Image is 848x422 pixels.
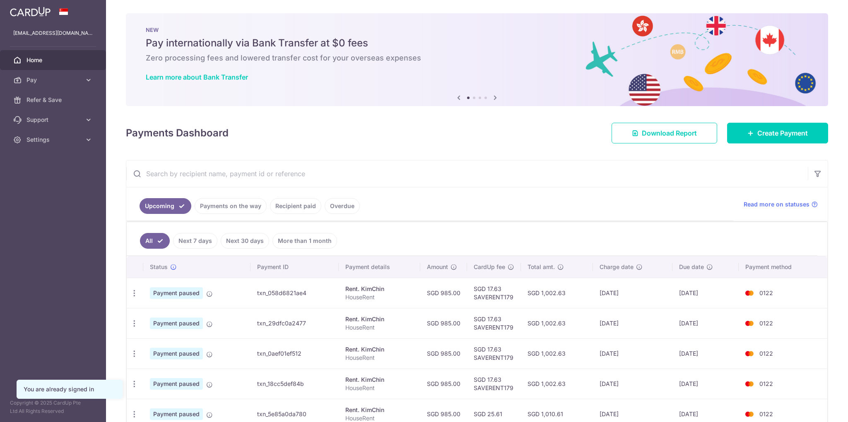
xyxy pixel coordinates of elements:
[24,385,116,393] div: You are already signed in
[420,308,467,338] td: SGD 985.00
[420,369,467,399] td: SGD 985.00
[642,128,697,138] span: Download Report
[759,380,773,387] span: 0122
[146,27,808,33] p: NEW
[26,96,81,104] span: Refer & Save
[757,128,808,138] span: Create Payment
[672,278,739,308] td: [DATE]
[146,53,808,63] h6: Zero processing fees and lowered transfer cost for your overseas expenses
[13,29,93,37] p: [EMAIL_ADDRESS][DOMAIN_NAME]
[759,320,773,327] span: 0122
[150,378,203,390] span: Payment paused
[140,198,191,214] a: Upcoming
[345,406,414,414] div: Rent. KimChin
[420,338,467,369] td: SGD 985.00
[345,315,414,323] div: Rent. KimChin
[195,198,267,214] a: Payments on the way
[759,350,773,357] span: 0122
[521,369,593,399] td: SGD 1,002.63
[26,116,81,124] span: Support
[270,198,321,214] a: Recipient paid
[672,308,739,338] td: [DATE]
[272,233,337,249] a: More than 1 month
[521,278,593,308] td: SGD 1,002.63
[759,289,773,296] span: 0122
[741,409,758,419] img: Bank Card
[126,160,808,187] input: Search by recipient name, payment id or reference
[474,263,505,271] span: CardUp fee
[150,318,203,329] span: Payment paused
[600,263,634,271] span: Charge date
[741,288,758,298] img: Bank Card
[251,256,339,278] th: Payment ID
[339,256,420,278] th: Payment details
[345,293,414,301] p: HouseRent
[420,278,467,308] td: SGD 985.00
[150,348,203,359] span: Payment paused
[345,376,414,384] div: Rent. KimChin
[345,384,414,392] p: HouseRent
[140,233,170,249] a: All
[126,13,828,106] img: Bank transfer banner
[593,278,672,308] td: [DATE]
[744,200,809,209] span: Read more on statuses
[672,369,739,399] td: [DATE]
[345,354,414,362] p: HouseRent
[672,338,739,369] td: [DATE]
[521,338,593,369] td: SGD 1,002.63
[744,200,818,209] a: Read more on statuses
[146,36,808,50] h5: Pay internationally via Bank Transfer at $0 fees
[739,256,827,278] th: Payment method
[126,126,229,141] h4: Payments Dashboard
[325,198,360,214] a: Overdue
[741,379,758,389] img: Bank Card
[150,263,168,271] span: Status
[146,73,248,81] a: Learn more about Bank Transfer
[427,263,448,271] span: Amount
[345,323,414,332] p: HouseRent
[251,369,339,399] td: txn_18cc5def84b
[150,408,203,420] span: Payment paused
[521,308,593,338] td: SGD 1,002.63
[593,369,672,399] td: [DATE]
[26,136,81,144] span: Settings
[251,278,339,308] td: txn_058d6821ae4
[612,123,717,143] a: Download Report
[251,308,339,338] td: txn_29dfc0a2477
[741,349,758,359] img: Bank Card
[467,308,521,338] td: SGD 17.63 SAVERENT179
[150,287,203,299] span: Payment paused
[593,338,672,369] td: [DATE]
[221,233,269,249] a: Next 30 days
[10,7,51,17] img: CardUp
[26,56,81,64] span: Home
[345,345,414,354] div: Rent. KimChin
[173,233,217,249] a: Next 7 days
[251,338,339,369] td: txn_0aef01ef512
[759,410,773,417] span: 0122
[727,123,828,143] a: Create Payment
[26,76,81,84] span: Pay
[467,278,521,308] td: SGD 17.63 SAVERENT179
[345,285,414,293] div: Rent. KimChin
[467,338,521,369] td: SGD 17.63 SAVERENT179
[467,369,521,399] td: SGD 17.63 SAVERENT179
[528,263,555,271] span: Total amt.
[741,318,758,328] img: Bank Card
[593,308,672,338] td: [DATE]
[679,263,704,271] span: Due date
